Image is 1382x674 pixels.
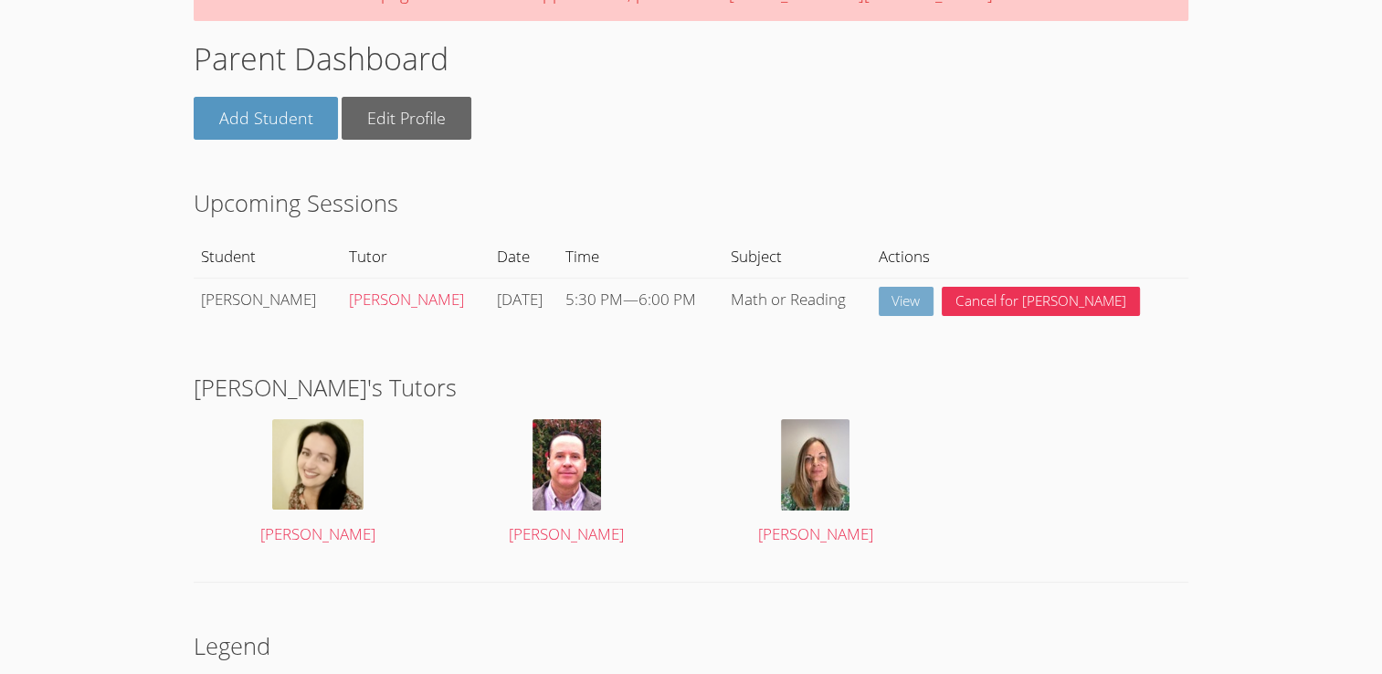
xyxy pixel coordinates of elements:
[533,419,601,511] img: avatar.png
[758,523,873,544] span: [PERSON_NAME]
[260,523,375,544] span: [PERSON_NAME]
[558,236,723,278] th: Time
[462,419,671,548] a: [PERSON_NAME]
[194,628,1188,663] h2: Legend
[272,419,364,510] img: Screenshot%202022-07-16%2010.55.09%20PM.png
[342,97,471,140] a: Edit Profile
[341,236,489,278] th: Tutor
[194,97,339,140] a: Add Student
[781,419,849,511] img: IMG_0658.jpeg
[214,419,423,548] a: [PERSON_NAME]
[194,36,1188,82] h1: Parent Dashboard
[194,278,342,324] td: [PERSON_NAME]
[194,236,342,278] th: Student
[349,289,464,310] a: [PERSON_NAME]
[194,370,1188,405] h2: [PERSON_NAME]'s Tutors
[942,287,1140,317] button: Cancel for [PERSON_NAME]
[509,523,624,544] span: [PERSON_NAME]
[638,289,696,310] span: 6:00 PM
[496,287,550,313] div: [DATE]
[565,289,623,310] span: 5:30 PM
[489,236,558,278] th: Date
[194,185,1188,220] h2: Upcoming Sessions
[711,419,920,548] a: [PERSON_NAME]
[723,278,870,324] td: Math or Reading
[870,236,1188,278] th: Actions
[879,287,934,317] a: View
[723,236,870,278] th: Subject
[565,287,715,313] div: —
